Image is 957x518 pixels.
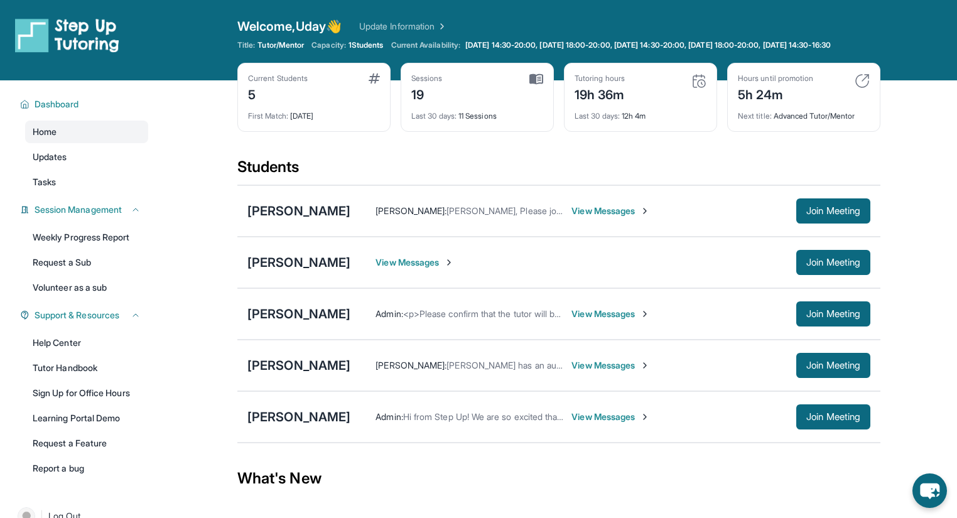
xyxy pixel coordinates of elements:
span: Dashboard [35,98,79,111]
div: [PERSON_NAME] [247,305,350,323]
button: Join Meeting [796,301,870,326]
a: Updates [25,146,148,168]
span: View Messages [571,308,650,320]
a: Volunteer as a sub [25,276,148,299]
a: Tasks [25,171,148,193]
div: Students [237,157,880,185]
div: Current Students [248,73,308,84]
div: Tutoring hours [575,73,625,84]
span: Admin : [376,411,403,422]
span: Title: [237,40,255,50]
span: [PERSON_NAME] : [376,205,446,216]
button: Session Management [30,203,141,216]
span: Join Meeting [806,310,860,318]
span: View Messages [376,256,454,269]
button: Support & Resources [30,309,141,321]
span: [PERSON_NAME] : [376,360,446,370]
img: Chevron-Right [640,309,650,319]
div: [PERSON_NAME] [247,357,350,374]
div: 11 Sessions [411,104,543,121]
img: Chevron Right [435,20,447,33]
div: Advanced Tutor/Mentor [738,104,870,121]
a: [DATE] 14:30-20:00, [DATE] 18:00-20:00, [DATE] 14:30-20:00, [DATE] 18:00-20:00, [DATE] 14:30-16:30 [463,40,833,50]
a: Help Center [25,332,148,354]
span: Current Availability: [391,40,460,50]
span: Tutor/Mentor [257,40,304,50]
span: View Messages [571,359,650,372]
span: Last 30 days : [411,111,457,121]
button: Join Meeting [796,198,870,224]
span: Next title : [738,111,772,121]
span: <p>Please confirm that the tutor will be able to attend your first assigned meeting time before j... [403,308,857,319]
div: 19 [411,84,443,104]
div: Hours until promotion [738,73,813,84]
a: Sign Up for Office Hours [25,382,148,404]
div: [DATE] [248,104,380,121]
span: Support & Resources [35,309,119,321]
img: Chevron-Right [640,360,650,370]
img: card [691,73,706,89]
div: 5h 24m [738,84,813,104]
img: Chevron-Right [640,206,650,216]
img: Chevron-Right [444,257,454,267]
span: Welcome, Uday 👋 [237,18,342,35]
span: Join Meeting [806,207,860,215]
span: Home [33,126,57,138]
a: Home [25,121,148,143]
span: View Messages [571,205,650,217]
button: Join Meeting [796,404,870,429]
div: 12h 4m [575,104,706,121]
span: Admin : [376,308,403,319]
span: [PERSON_NAME], Please join the session [446,205,612,216]
span: Tasks [33,176,56,188]
span: Session Management [35,203,122,216]
span: Join Meeting [806,413,860,421]
a: Update Information [359,20,447,33]
span: [DATE] 14:30-20:00, [DATE] 18:00-20:00, [DATE] 14:30-20:00, [DATE] 18:00-20:00, [DATE] 14:30-16:30 [465,40,831,50]
img: card [529,73,543,85]
div: [PERSON_NAME] [247,254,350,271]
button: chat-button [912,473,947,508]
div: Sessions [411,73,443,84]
span: View Messages [571,411,650,423]
button: Join Meeting [796,250,870,275]
span: Join Meeting [806,362,860,369]
img: Chevron-Right [640,412,650,422]
a: Weekly Progress Report [25,226,148,249]
a: Request a Feature [25,432,148,455]
a: Request a Sub [25,251,148,274]
img: logo [15,18,119,53]
span: First Match : [248,111,288,121]
div: 5 [248,84,308,104]
button: Join Meeting [796,353,870,378]
div: What's New [237,451,880,506]
div: [PERSON_NAME] [247,202,350,220]
span: Capacity: [311,40,346,50]
img: card [855,73,870,89]
div: [PERSON_NAME] [247,408,350,426]
img: card [369,73,380,84]
a: Tutor Handbook [25,357,148,379]
button: Dashboard [30,98,141,111]
a: Learning Portal Demo [25,407,148,429]
span: Join Meeting [806,259,860,266]
span: Last 30 days : [575,111,620,121]
div: 19h 36m [575,84,625,104]
span: 1 Students [349,40,384,50]
a: Report a bug [25,457,148,480]
span: Updates [33,151,67,163]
